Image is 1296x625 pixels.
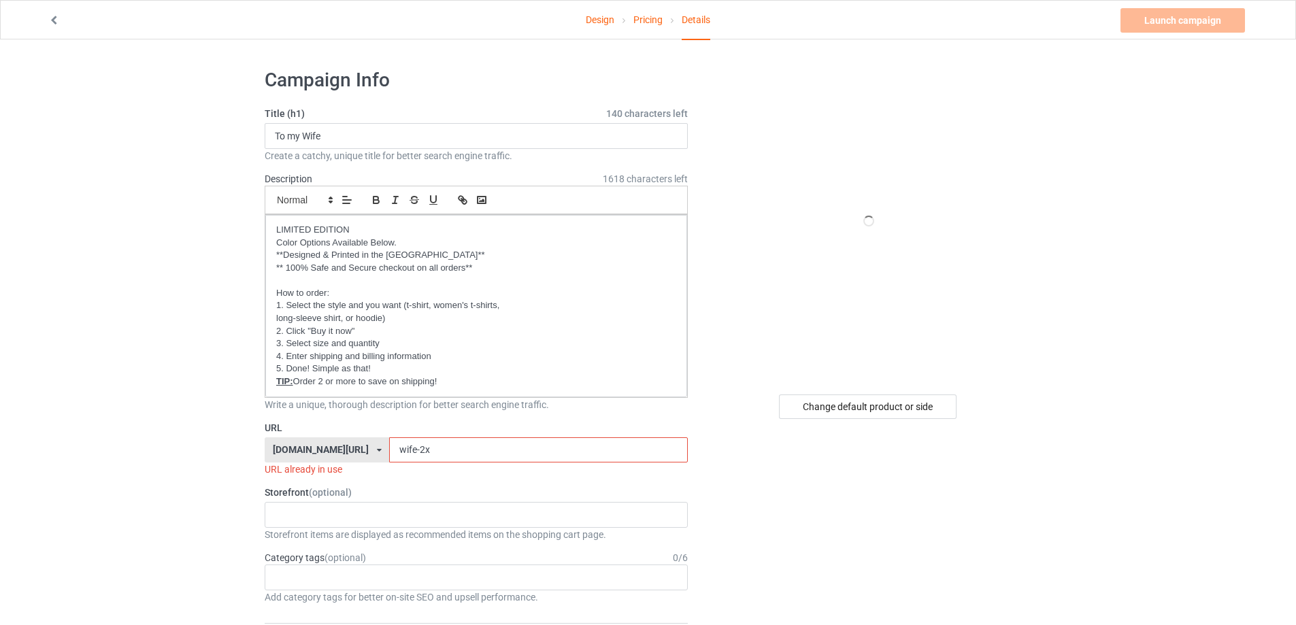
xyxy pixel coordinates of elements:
[276,376,293,386] u: TIP:
[265,107,688,120] label: Title (h1)
[265,462,688,476] div: URL already in use
[276,375,676,388] p: Order 2 or more to save on shipping!
[265,68,688,92] h1: Campaign Info
[276,325,676,338] p: 2. Click "Buy it now"
[276,337,676,350] p: 3. Select size and quantity
[276,237,676,250] p: Color Options Available Below.
[673,551,688,564] div: 0 / 6
[265,528,688,541] div: Storefront items are displayed as recommended items on the shopping cart page.
[265,149,688,163] div: Create a catchy, unique title for better search engine traffic.
[273,445,369,454] div: [DOMAIN_NAME][URL]
[325,552,366,563] span: (optional)
[276,299,676,312] p: 1. Select the style and you want (t-shirt, women's t-shirts,
[265,398,688,411] div: Write a unique, thorough description for better search engine traffic.
[633,1,663,39] a: Pricing
[265,590,688,604] div: Add category tags for better on-site SEO and upsell performance.
[265,486,688,499] label: Storefront
[276,312,676,325] p: long-sleeve shirt, or hoodie)
[276,262,676,275] p: ** 100% Safe and Secure checkout on all orders**
[265,421,688,435] label: URL
[276,249,676,262] p: **Designed & Printed in the [GEOGRAPHIC_DATA]**
[276,350,676,363] p: 4. Enter shipping and billing information
[586,1,614,39] a: Design
[276,362,676,375] p: 5. Done! Simple as that!
[276,224,676,237] p: LIMITED EDITION
[682,1,710,40] div: Details
[265,173,312,184] label: Description
[265,551,366,564] label: Category tags
[779,394,957,419] div: Change default product or side
[603,172,688,186] span: 1618 characters left
[309,487,352,498] span: (optional)
[276,287,676,300] p: How to order:
[606,107,688,120] span: 140 characters left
